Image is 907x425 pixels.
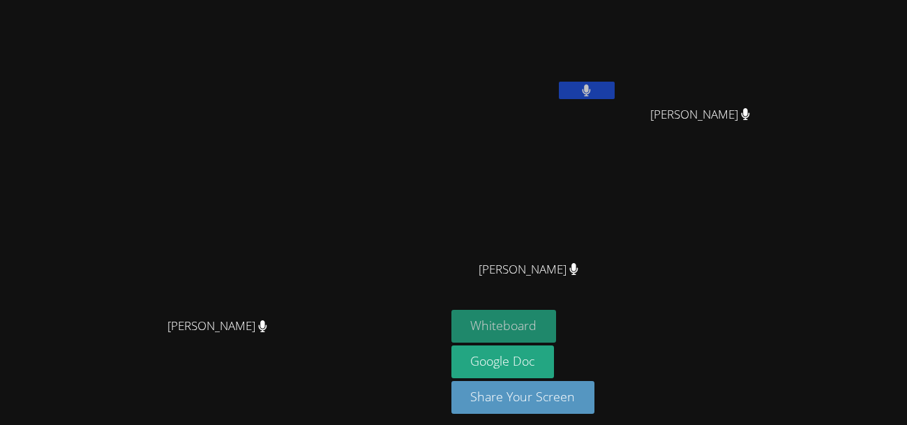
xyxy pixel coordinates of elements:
[451,345,555,378] a: Google Doc
[479,260,578,280] span: [PERSON_NAME]
[167,316,267,336] span: [PERSON_NAME]
[650,105,750,125] span: [PERSON_NAME]
[451,381,595,414] button: Share Your Screen
[451,310,557,343] button: Whiteboard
